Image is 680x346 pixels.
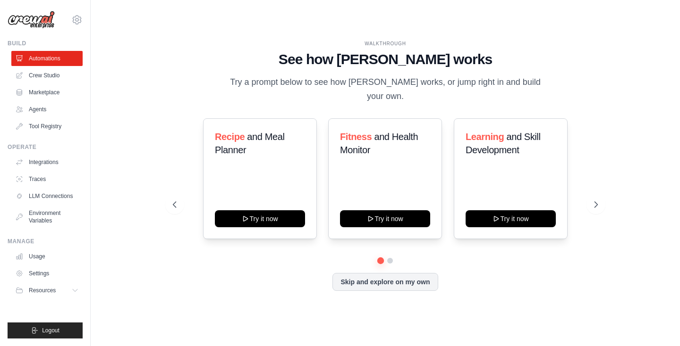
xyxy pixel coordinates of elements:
[227,75,544,103] p: Try a prompt below to see how [PERSON_NAME] works, or jump right in and build your own.
[215,210,305,227] button: Try it now
[215,132,245,142] span: Recipe
[173,40,597,47] div: WALKTHROUGH
[11,266,83,281] a: Settings
[8,11,55,29] img: Logo
[11,189,83,204] a: LLM Connections
[173,51,597,68] h1: See how [PERSON_NAME] works
[11,102,83,117] a: Agents
[11,68,83,83] a: Crew Studio
[8,238,83,245] div: Manage
[466,210,556,227] button: Try it now
[11,249,83,264] a: Usage
[29,287,56,294] span: Resources
[466,132,540,155] span: and Skill Development
[215,132,284,155] span: and Meal Planner
[11,51,83,66] a: Automations
[11,155,83,170] a: Integrations
[42,327,59,334] span: Logout
[8,322,83,338] button: Logout
[466,132,504,142] span: Learning
[11,172,83,187] a: Traces
[11,119,83,134] a: Tool Registry
[340,210,430,227] button: Try it now
[11,85,83,100] a: Marketplace
[340,132,418,155] span: and Health Monitor
[8,40,83,47] div: Build
[11,206,83,228] a: Environment Variables
[332,273,438,291] button: Skip and explore on my own
[340,132,372,142] span: Fitness
[11,283,83,298] button: Resources
[8,143,83,151] div: Operate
